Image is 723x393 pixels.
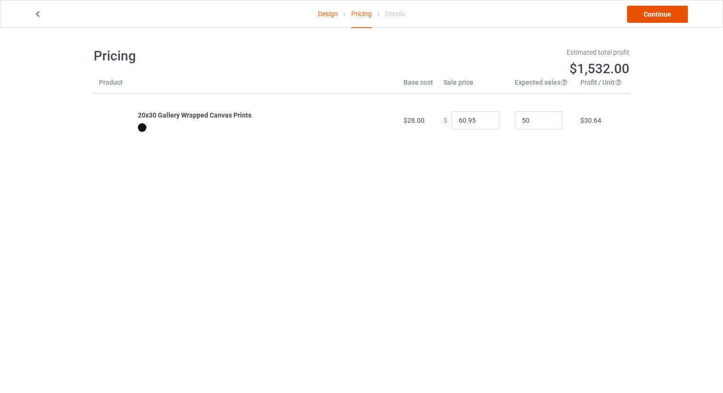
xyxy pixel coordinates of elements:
[580,117,601,124] span: $30.64
[569,61,629,77] span: $1,532.00
[138,111,251,119] b: 20x30 Gallery Wrapped Canvas Prints
[385,0,405,27] div: Details
[94,48,355,65] h1: Pricing
[318,0,338,27] a: Design
[627,6,688,23] a: Continue
[510,78,575,94] th: Expected sales
[404,117,424,124] span: $28.00
[94,78,133,94] th: Product
[443,117,447,124] span: $
[575,78,629,94] th: Profit / Unit
[368,48,630,57] div: Estimated total profit
[398,78,438,94] th: Base cost
[351,0,372,28] div: Pricing
[438,78,510,94] th: Sale price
